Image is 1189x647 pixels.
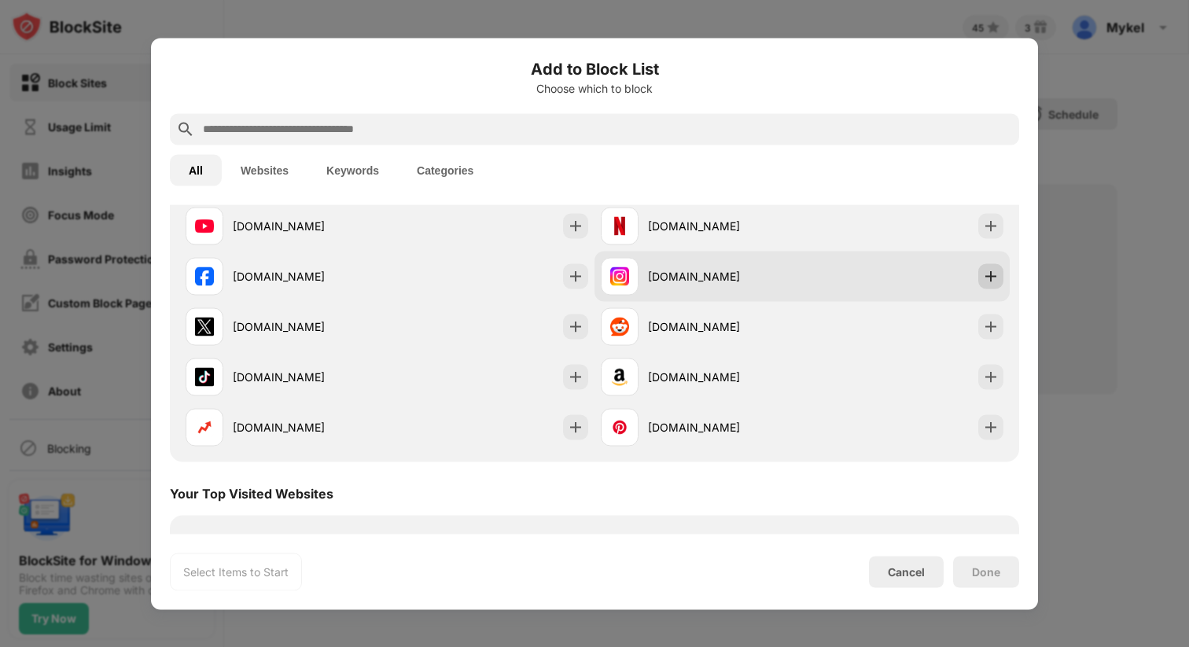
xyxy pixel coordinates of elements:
div: [DOMAIN_NAME] [648,419,802,436]
div: [DOMAIN_NAME] [648,268,802,285]
div: Done [972,565,1000,578]
div: [DOMAIN_NAME] [233,369,387,385]
div: [DOMAIN_NAME] [648,369,802,385]
div: [DOMAIN_NAME] [648,218,802,234]
div: Cancel [888,565,925,579]
img: favicons [610,367,629,386]
div: [DOMAIN_NAME] [233,419,387,436]
div: Choose which to block [170,82,1019,94]
img: favicons [610,417,629,436]
div: Select Items to Start [183,564,289,579]
div: [DOMAIN_NAME] [233,218,387,234]
img: search.svg [176,119,195,138]
img: favicons [195,367,214,386]
div: [DOMAIN_NAME] [233,318,387,335]
button: All [170,154,222,186]
div: [DOMAIN_NAME] [648,318,802,335]
img: favicons [195,317,214,336]
img: favicons [610,267,629,285]
img: favicons [195,267,214,285]
div: [DOMAIN_NAME] [233,268,387,285]
button: Websites [222,154,307,186]
img: favicons [610,216,629,235]
button: Categories [398,154,492,186]
h6: Add to Block List [170,57,1019,80]
div: Your Top Visited Websites [170,485,333,501]
img: favicons [195,216,214,235]
img: favicons [610,317,629,336]
button: Keywords [307,154,398,186]
img: favicons [195,417,214,436]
